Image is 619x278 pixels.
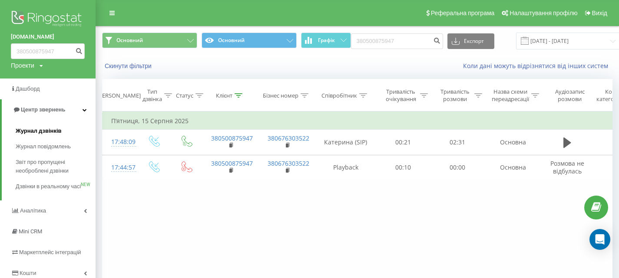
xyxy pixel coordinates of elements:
td: Основна [485,155,541,180]
span: Центр звернень [21,106,65,113]
td: 00:21 [376,130,430,155]
div: [PERSON_NAME] [97,92,141,99]
a: Журнал повідомлень [16,139,96,154]
button: Основний [202,33,297,48]
a: 380676303522 [268,134,309,142]
a: Центр звернень [2,99,96,120]
td: Катерина (SIP) [315,130,376,155]
td: 02:31 [430,130,485,155]
a: 380500875947 [211,134,253,142]
span: Реферальна програма [431,10,495,16]
span: Графік [318,37,335,43]
div: Бізнес номер [263,92,298,99]
input: Пошук за номером [351,33,443,49]
td: 00:00 [430,155,485,180]
div: Open Intercom Messenger [589,229,610,250]
td: Playback [315,155,376,180]
div: Назва схеми переадресації [492,88,529,103]
div: Статус [176,92,193,99]
span: Маркетплейс інтеграцій [19,249,81,255]
div: Тривалість очікування [384,88,418,103]
img: Ringostat logo [11,9,85,30]
div: 17:48:09 [111,134,129,150]
td: Основна [485,130,541,155]
div: Клієнт [216,92,232,99]
span: Дзвінки в реальному часі [16,182,81,191]
input: Пошук за номером [11,43,85,59]
span: Вихід [592,10,607,16]
a: Коли дані можуть відрізнятися вiд інших систем [463,62,612,70]
a: 380676303522 [268,159,309,167]
span: Основний [116,37,143,44]
div: Співробітник [321,92,357,99]
span: Кошти [20,270,36,276]
span: Журнал дзвінків [16,127,62,135]
a: Дзвінки в реальному часіNEW [16,179,96,194]
span: Дашборд [16,85,40,92]
button: Графік [301,33,351,48]
a: [DOMAIN_NAME] [11,33,85,41]
a: Звіт про пропущені необроблені дзвінки [16,154,96,179]
div: Проекти [11,61,34,70]
button: Експорт [447,33,494,49]
span: Звіт про пропущені необроблені дзвінки [16,158,91,175]
div: Аудіозапис розмови [549,88,591,103]
td: 00:10 [376,155,430,180]
div: Тип дзвінка [142,88,162,103]
span: Аналiтика [20,207,46,214]
div: Тривалість розмови [438,88,472,103]
span: Налаштування профілю [510,10,577,16]
button: Основний [102,33,197,48]
span: Розмова не відбулась [550,159,584,175]
span: Журнал повідомлень [16,142,71,151]
span: Mini CRM [19,228,42,235]
a: Журнал дзвінків [16,123,96,139]
div: 17:44:57 [111,159,129,176]
a: 380500875947 [211,159,253,167]
button: Скинути фільтри [102,62,156,70]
